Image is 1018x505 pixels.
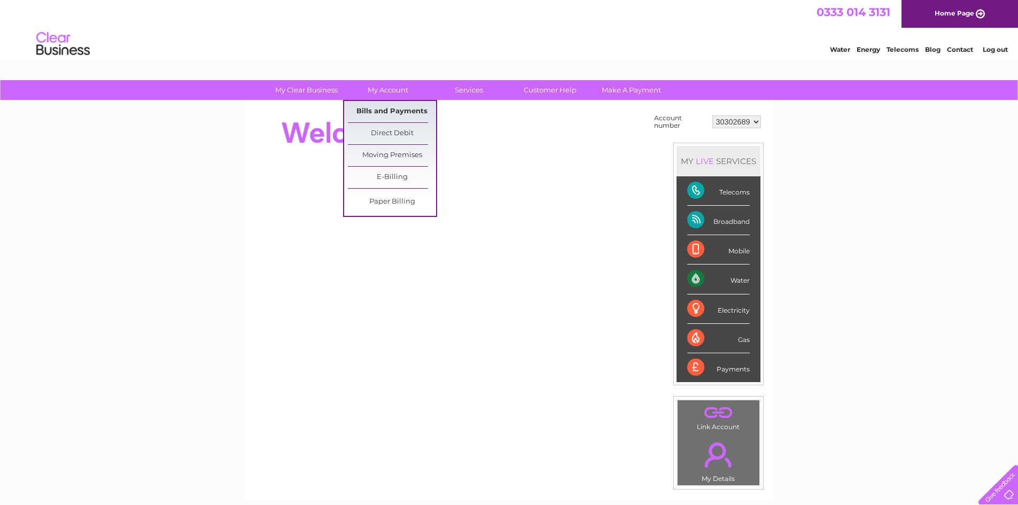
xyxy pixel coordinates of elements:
[348,123,436,144] a: Direct Debit
[348,167,436,188] a: E-Billing
[348,145,436,166] a: Moving Premises
[587,80,675,100] a: Make A Payment
[694,156,716,166] div: LIVE
[677,400,760,433] td: Link Account
[830,45,850,53] a: Water
[687,265,750,294] div: Water
[506,80,594,100] a: Customer Help
[677,146,760,176] div: MY SERVICES
[257,6,762,52] div: Clear Business is a trading name of Verastar Limited (registered in [GEOGRAPHIC_DATA] No. 3667643...
[348,191,436,213] a: Paper Billing
[687,324,750,353] div: Gas
[425,80,513,100] a: Services
[687,176,750,206] div: Telecoms
[817,5,890,19] a: 0333 014 3131
[348,101,436,122] a: Bills and Payments
[36,28,90,60] img: logo.png
[680,436,757,473] a: .
[687,206,750,235] div: Broadband
[925,45,941,53] a: Blog
[262,80,351,100] a: My Clear Business
[687,294,750,324] div: Electricity
[887,45,919,53] a: Telecoms
[651,112,710,132] td: Account number
[344,80,432,100] a: My Account
[680,403,757,422] a: .
[687,235,750,265] div: Mobile
[687,353,750,382] div: Payments
[857,45,880,53] a: Energy
[947,45,973,53] a: Contact
[983,45,1008,53] a: Log out
[677,433,760,486] td: My Details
